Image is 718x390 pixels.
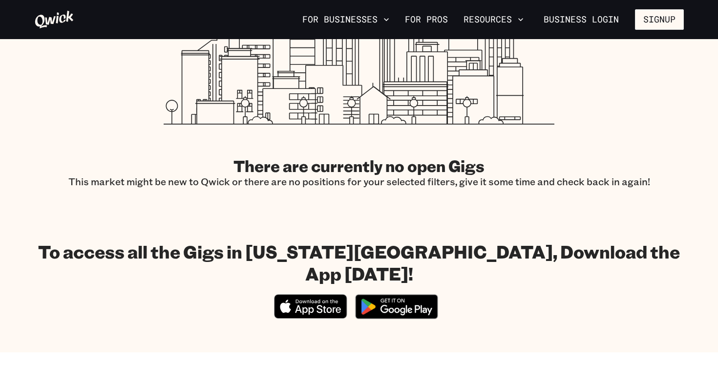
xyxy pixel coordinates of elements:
button: Signup [635,9,684,30]
p: This market might be new to Qwick or there are no positions for your selected filters, give it so... [68,175,650,188]
button: For Businesses [298,11,393,28]
a: For Pros [401,11,452,28]
h1: To access all the Gigs in [US_STATE][GEOGRAPHIC_DATA], Download the App [DATE]! [34,240,684,284]
a: Business Login [535,9,627,30]
a: Download on the App Store [274,310,347,321]
h2: There are currently no open Gigs [68,156,650,175]
img: Get it on Google Play [349,288,444,325]
button: Resources [460,11,528,28]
